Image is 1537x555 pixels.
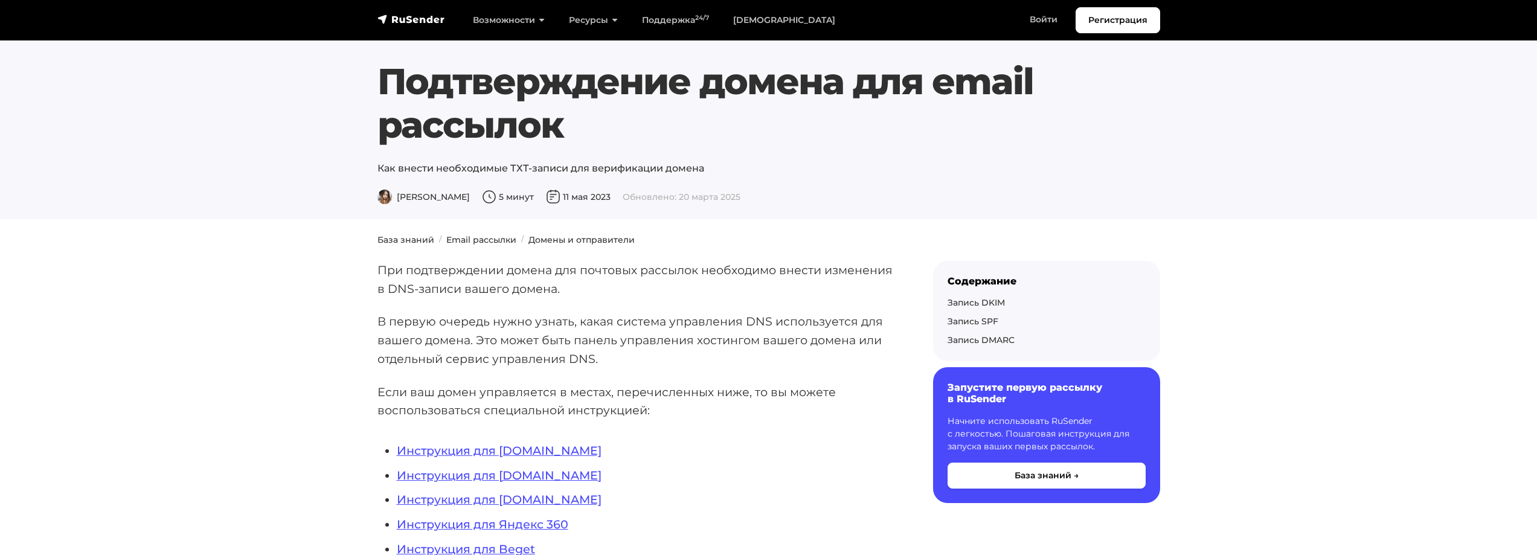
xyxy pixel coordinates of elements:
a: Поддержка24/7 [630,8,721,33]
a: Запись DMARC [948,335,1015,345]
a: Инструкция для [DOMAIN_NAME] [397,468,602,483]
h6: Запустите первую рассылку в RuSender [948,382,1146,405]
a: Запись SPF [948,316,998,327]
h1: Подтверждение домена для email рассылок [377,60,1160,147]
button: База знаний → [948,463,1146,489]
a: Ресурсы [557,8,630,33]
sup: 24/7 [695,14,709,22]
nav: breadcrumb [370,234,1167,246]
a: Регистрация [1076,7,1160,33]
p: Начните использовать RuSender с легкостью. Пошаговая инструкция для запуска ваших первых рассылок. [948,415,1146,453]
p: При подтверждении домена для почтовых рассылок необходимо внести изменения в DNS-записи вашего до... [377,261,894,298]
a: [DEMOGRAPHIC_DATA] [721,8,847,33]
img: RuSender [377,13,445,25]
a: Email рассылки [446,234,516,245]
a: Инструкция для Яндекс 360 [397,517,568,531]
a: База знаний [377,234,434,245]
p: В первую очередь нужно узнать, какая система управления DNS используется для вашего домена. Это м... [377,312,894,368]
a: Инструкция для [DOMAIN_NAME] [397,492,602,507]
span: [PERSON_NAME] [377,191,470,202]
a: Запись DKIM [948,297,1005,308]
img: Время чтения [482,190,496,204]
a: Запустите первую рассылку в RuSender Начните использовать RuSender с легкостью. Пошаговая инструк... [933,367,1160,502]
a: Возможности [461,8,557,33]
span: 11 мая 2023 [546,191,611,202]
a: Инструкция для [DOMAIN_NAME] [397,443,602,458]
img: Дата публикации [546,190,560,204]
span: Обновлено: 20 марта 2025 [623,191,740,202]
div: Содержание [948,275,1146,287]
p: Как внести необходимые ТХТ-записи для верификации домена [377,161,1160,176]
a: Домены и отправители [528,234,635,245]
a: Войти [1018,7,1070,32]
span: 5 минут [482,191,534,202]
p: Если ваш домен управляется в местах, перечисленных ниже, то вы можете воспользоваться специальной... [377,383,894,420]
